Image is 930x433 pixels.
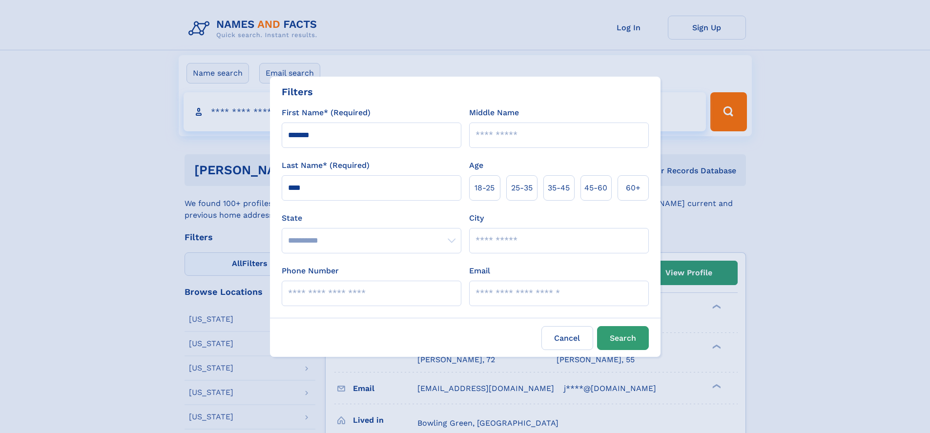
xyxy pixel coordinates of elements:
span: 25‑35 [511,182,533,194]
label: Phone Number [282,265,339,277]
label: Email [469,265,490,277]
label: Cancel [541,326,593,350]
label: City [469,212,484,224]
label: Last Name* (Required) [282,160,370,171]
button: Search [597,326,649,350]
span: 60+ [626,182,641,194]
span: 45‑60 [584,182,607,194]
div: Filters [282,84,313,99]
label: Age [469,160,483,171]
span: 35‑45 [548,182,570,194]
label: Middle Name [469,107,519,119]
label: First Name* (Required) [282,107,371,119]
label: State [282,212,461,224]
span: 18‑25 [475,182,495,194]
